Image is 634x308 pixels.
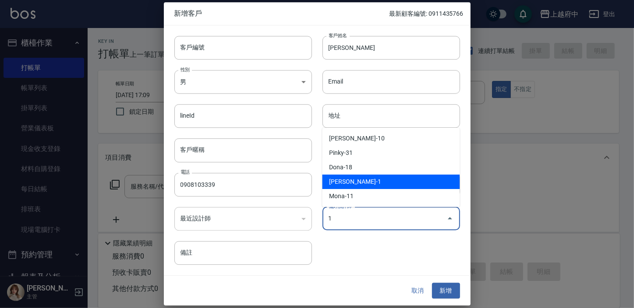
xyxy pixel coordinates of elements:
[322,131,460,146] li: [PERSON_NAME]-10
[181,169,190,175] label: 電話
[174,9,390,18] span: 新增客戶
[389,9,463,18] p: 最新顧客編號: 0911435766
[329,32,347,38] label: 客戶姓名
[432,283,460,299] button: 新增
[322,175,460,189] li: [PERSON_NAME]-1
[322,146,460,160] li: Pinky-31
[404,283,432,299] button: 取消
[322,160,460,175] li: Dona-18
[174,70,312,94] div: 男
[329,203,351,210] label: 偏好設計師
[322,189,460,203] li: Mona-11
[443,212,457,226] button: Close
[181,66,190,73] label: 性別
